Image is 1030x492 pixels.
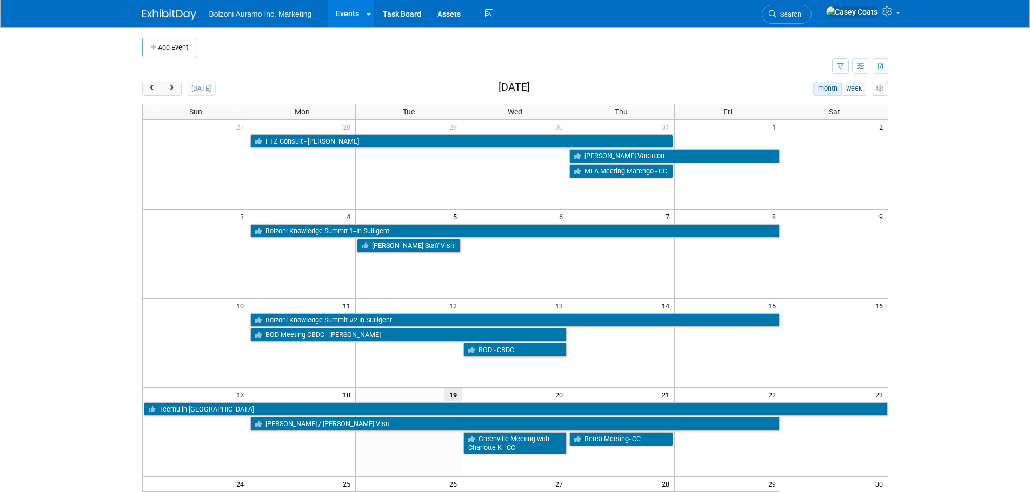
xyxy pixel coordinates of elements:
[826,6,878,18] img: Casey Coats
[499,82,530,93] h2: [DATE]
[554,299,568,312] span: 13
[342,299,355,312] span: 11
[776,10,801,18] span: Search
[771,120,781,133] span: 1
[235,120,249,133] span: 27
[403,107,415,116] span: Tue
[239,210,249,223] span: 3
[345,210,355,223] span: 4
[615,107,628,116] span: Thu
[448,299,462,312] span: 12
[250,328,567,342] a: BOD Meeting CBDC - [PERSON_NAME]
[144,402,888,416] a: Teemu in [GEOGRAPHIC_DATA]
[878,120,888,133] span: 2
[841,82,866,96] button: week
[142,9,196,20] img: ExhibitDay
[342,477,355,490] span: 25
[444,388,462,401] span: 19
[209,10,312,18] span: Bolzoni Auramo Inc. Marketing
[235,299,249,312] span: 10
[452,210,462,223] span: 5
[569,149,780,163] a: [PERSON_NAME] Vacation
[142,82,162,96] button: prev
[661,388,674,401] span: 21
[872,82,888,96] button: myCustomButton
[235,388,249,401] span: 17
[762,5,812,24] a: Search
[874,477,888,490] span: 30
[250,224,780,238] a: Bolzoni Knowledge Summit 1--In Sulligent
[554,388,568,401] span: 20
[463,432,567,454] a: Greenville Meeting with Charlotte K - CC
[295,107,310,116] span: Mon
[661,299,674,312] span: 14
[874,388,888,401] span: 23
[235,477,249,490] span: 24
[250,313,780,327] a: Bolzoni Knowledge Summit #2 In Sulligent
[558,210,568,223] span: 6
[723,107,732,116] span: Fri
[771,210,781,223] span: 8
[554,120,568,133] span: 30
[661,120,674,133] span: 31
[448,120,462,133] span: 29
[829,107,840,116] span: Sat
[448,477,462,490] span: 26
[342,388,355,401] span: 18
[874,299,888,312] span: 16
[463,343,567,357] a: BOD - CBDC
[342,120,355,133] span: 28
[661,477,674,490] span: 28
[554,477,568,490] span: 27
[664,210,674,223] span: 7
[767,477,781,490] span: 29
[878,210,888,223] span: 9
[508,107,522,116] span: Wed
[569,432,673,446] a: Berea Meeting- CC
[162,82,182,96] button: next
[813,82,842,96] button: month
[569,164,673,178] a: MLA Meeting Marengo - CC
[250,134,673,149] a: FTZ Consult - [PERSON_NAME]
[250,417,780,431] a: [PERSON_NAME] / [PERSON_NAME] Visit
[142,38,196,57] button: Add Event
[767,388,781,401] span: 22
[357,239,461,253] a: [PERSON_NAME] Staff Visit
[876,85,883,92] i: Personalize Calendar
[187,82,215,96] button: [DATE]
[767,299,781,312] span: 15
[189,107,202,116] span: Sun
